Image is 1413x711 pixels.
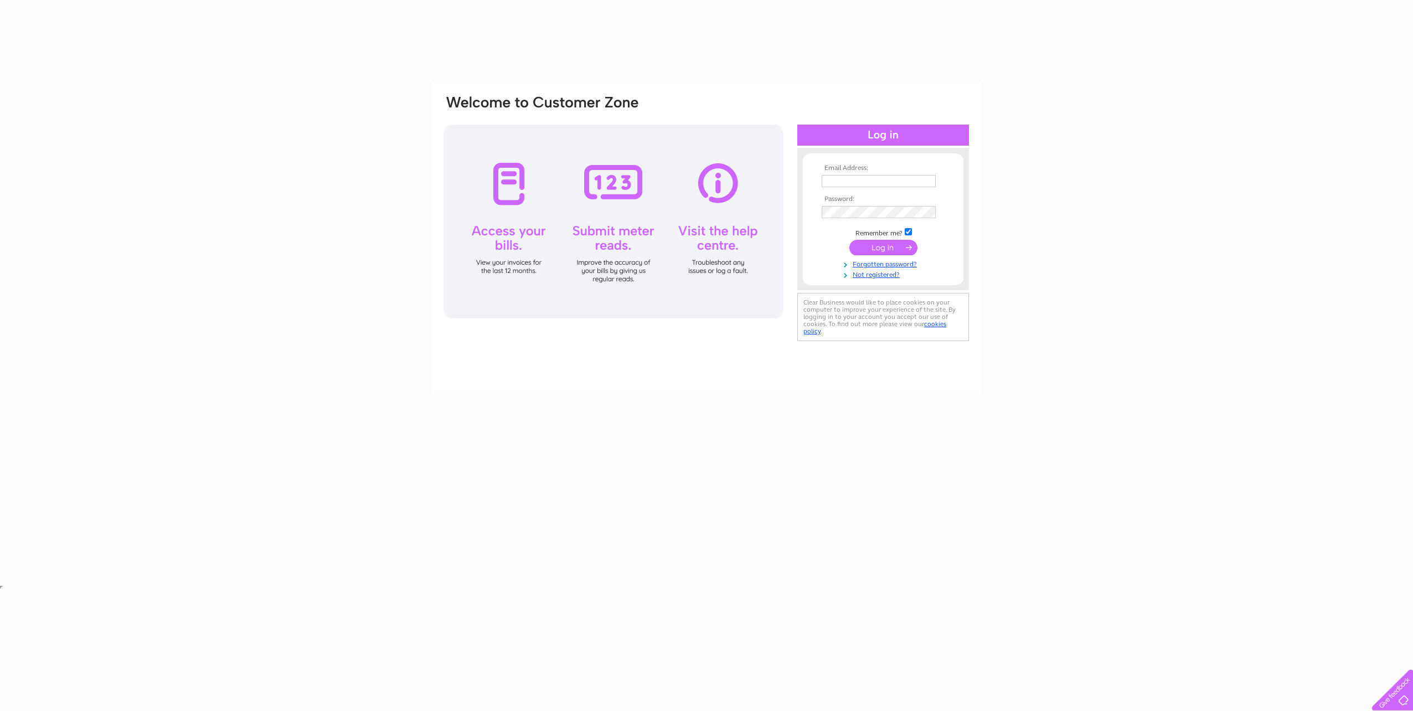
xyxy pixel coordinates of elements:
div: Clear Business would like to place cookies on your computer to improve your experience of the sit... [797,293,969,341]
input: Submit [849,240,917,255]
td: Remember me? [819,226,947,238]
th: Email Address: [819,164,947,172]
a: Forgotten password? [822,258,947,269]
th: Password: [819,195,947,203]
a: Not registered? [822,269,947,279]
a: cookies policy [803,320,946,335]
